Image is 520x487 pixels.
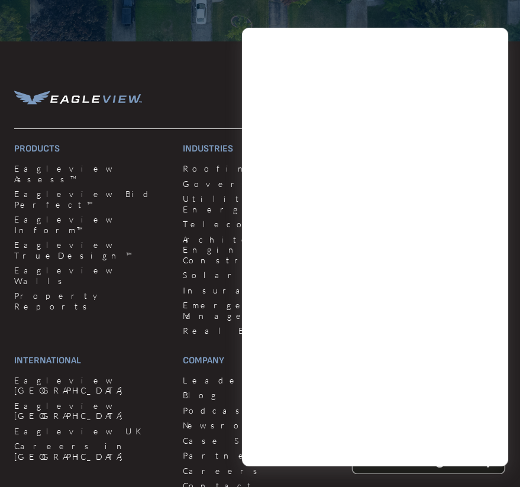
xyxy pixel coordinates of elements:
[183,466,337,476] a: Careers
[183,355,337,366] h3: Company
[14,189,169,209] a: Eagleview Bid Perfect™
[183,420,337,431] a: Newsroom
[183,193,337,214] a: Utilities & Energy
[14,401,169,421] a: Eagleview [GEOGRAPHIC_DATA]
[14,375,169,396] a: Eagleview [GEOGRAPHIC_DATA]
[183,163,337,174] a: Roofing
[183,390,337,401] a: Blog
[183,285,337,296] a: Insurance
[183,405,337,416] a: Podcast
[14,163,169,184] a: Eagleview Assess™
[183,179,337,189] a: Government
[183,450,337,461] a: Partners
[183,375,337,386] a: Leadership
[14,214,169,235] a: Eagleview Inform™
[183,234,337,266] a: Architecture, Engineering & Construction
[14,143,169,154] h3: Products
[183,436,337,446] a: Case Studies
[14,441,169,462] a: Careers in [GEOGRAPHIC_DATA]
[183,143,337,154] h3: Industries
[14,291,169,311] a: Property Reports
[14,240,169,260] a: Eagleview TrueDesign™
[183,270,337,280] a: Solar
[14,355,169,366] h3: International
[183,219,337,230] a: Telecom
[14,265,169,286] a: Eagleview Walls
[183,300,337,321] a: Emergency Management
[183,325,337,336] a: Real Estate
[14,426,169,437] a: Eagleview UK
